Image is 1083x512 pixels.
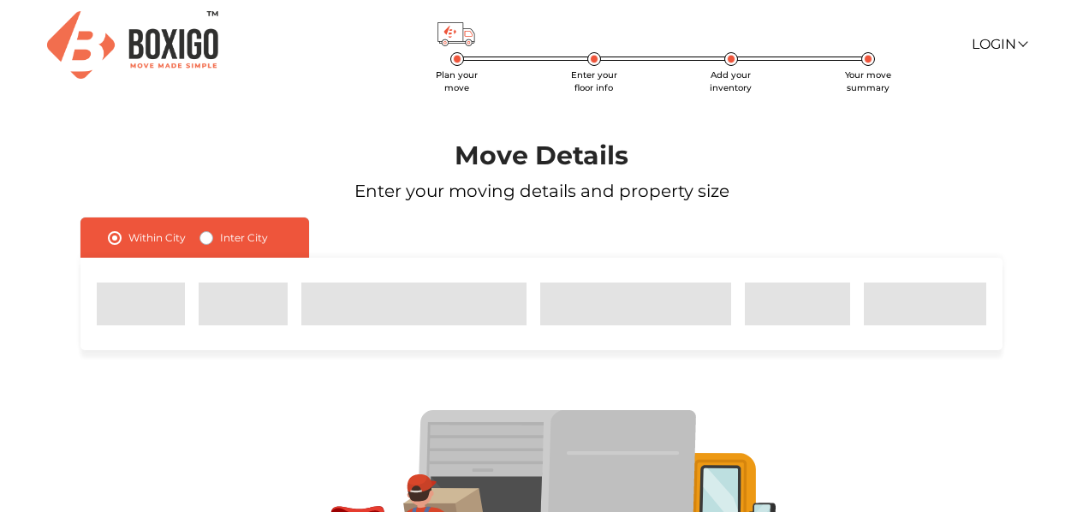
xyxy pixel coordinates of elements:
[44,140,1040,171] h1: Move Details
[571,69,617,93] span: Enter your floor info
[220,228,268,248] label: Inter City
[44,178,1040,204] p: Enter your moving details and property size
[972,36,1026,52] a: Login
[710,69,752,93] span: Add your inventory
[47,11,218,79] img: Boxigo
[436,69,478,93] span: Plan your move
[845,69,891,93] span: Your move summary
[128,228,186,248] label: Within City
